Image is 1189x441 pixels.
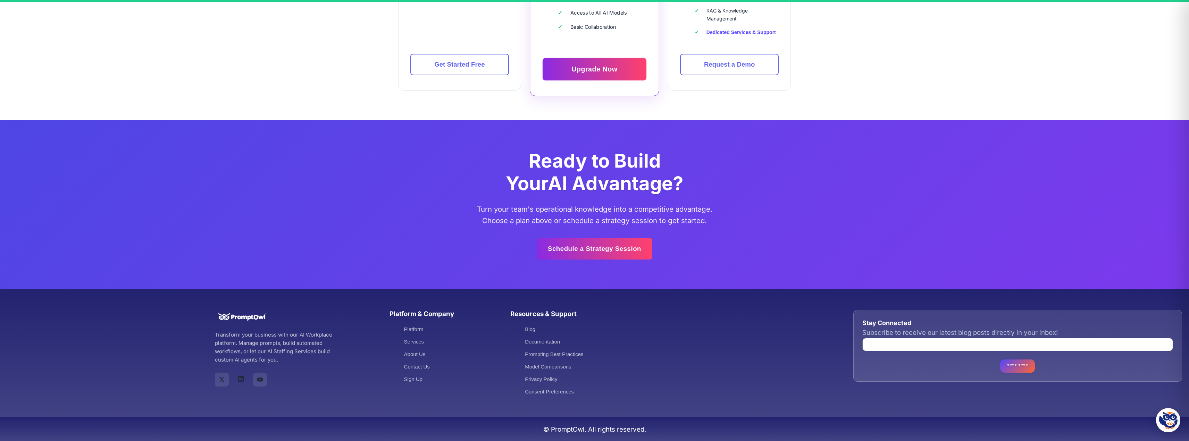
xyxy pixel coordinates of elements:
[525,326,535,332] a: Blog
[410,54,509,75] a: Get Started Free
[543,425,646,433] span: © PromptOwl. All rights reserved.
[537,238,652,260] a: Schedule a Strategy Session
[215,331,336,364] p: Transform your business with our AI Workplace platform. Manage prompts, build automated workflows...
[404,351,426,357] a: About Us
[548,172,683,195] span: AI Advantage?
[510,310,618,318] h3: Resources & Support
[525,389,574,395] a: Consent Preferences
[558,8,646,17] li: Access to All AI Models
[404,326,424,332] a: Platform
[390,310,497,318] h3: Platform & Company
[404,376,422,382] a: Sign Up
[398,150,791,195] h2: Ready to Build Your
[525,339,560,345] a: Documentation
[862,319,1173,327] h3: Stay Connected
[680,54,779,75] a: Request a Demo
[404,339,424,345] a: Services
[404,364,430,370] a: Contact Us
[706,29,776,35] a: Dedicated Services & Support
[234,372,248,386] a: PromptOwl on LinkedIn
[695,7,779,23] li: RAG & Knowledge Management
[1159,411,1178,430] img: Hootie - PromptOwl AI Assistant
[253,373,267,387] a: PromptOwl on YouTube
[525,376,557,382] a: Privacy Policy
[525,351,583,357] a: Prompting Best Practices
[473,204,716,226] p: Turn your team's operational knowledge into a competitive advantage. Choose a plan above or sched...
[525,364,571,370] a: Model Comparisons
[862,327,1173,338] p: Subscribe to receive our latest blog posts directly in your inbox!
[543,58,646,80] a: Upgrade Now
[558,23,646,31] li: Basic Collaboration
[215,373,229,387] a: PromptOwl on X
[215,310,270,324] img: PromptOwl Logo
